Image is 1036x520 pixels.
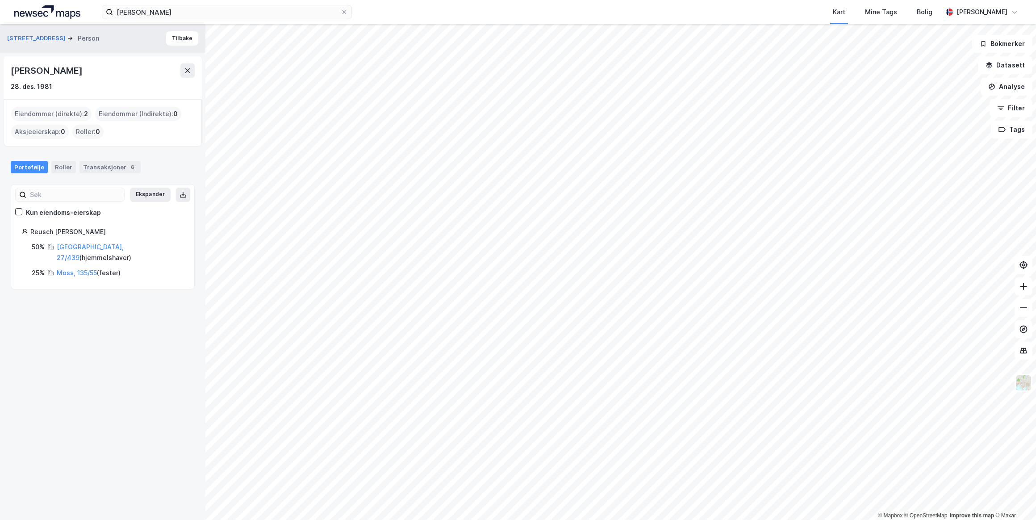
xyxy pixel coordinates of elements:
button: Tilbake [166,31,198,46]
input: Søk [26,188,124,201]
a: OpenStreetMap [904,512,948,519]
div: Reusch [PERSON_NAME] [30,226,184,237]
button: Bokmerker [972,35,1032,53]
div: Person [78,33,99,44]
div: 50% [32,242,45,252]
div: Aksjeeierskap : [11,125,69,139]
button: Filter [990,99,1032,117]
img: Z [1015,374,1032,391]
span: 0 [61,126,65,137]
button: Ekspander [130,188,171,202]
button: Datasett [978,56,1032,74]
button: Analyse [981,78,1032,96]
div: ( fester ) [57,268,121,278]
a: [GEOGRAPHIC_DATA], 27/439 [57,243,124,261]
div: Roller : [72,125,104,139]
button: Tags [991,121,1032,138]
div: Roller [51,161,76,173]
div: Portefølje [11,161,48,173]
input: Søk på adresse, matrikkel, gårdeiere, leietakere eller personer [113,5,341,19]
div: ( hjemmelshaver ) [57,242,184,263]
div: Eiendommer (Indirekte) : [95,107,181,121]
button: [STREET_ADDRESS] [7,34,67,43]
div: 28. des. 1981 [11,81,52,92]
img: logo.a4113a55bc3d86da70a041830d287a7e.svg [14,5,80,19]
a: Moss, 135/55 [57,269,97,277]
div: [PERSON_NAME] [11,63,84,78]
div: 6 [128,163,137,172]
div: [PERSON_NAME] [957,7,1007,17]
div: Kun eiendoms-eierskap [26,207,101,218]
a: Improve this map [950,512,994,519]
span: 0 [173,109,178,119]
div: Bolig [917,7,932,17]
div: Eiendommer (direkte) : [11,107,92,121]
div: Kontrollprogram for chat [991,477,1036,520]
div: 25% [32,268,45,278]
div: Kart [833,7,845,17]
span: 2 [84,109,88,119]
div: Transaksjoner [79,161,141,173]
div: Mine Tags [865,7,897,17]
span: 0 [96,126,100,137]
a: Mapbox [878,512,902,519]
iframe: Chat Widget [991,477,1036,520]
